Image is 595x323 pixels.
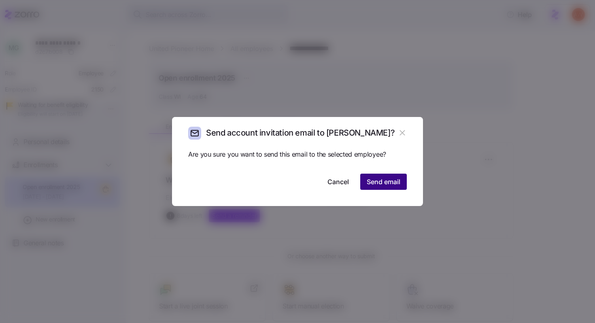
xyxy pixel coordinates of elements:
[360,174,407,190] button: Send email
[206,127,395,138] h2: Send account invitation email to [PERSON_NAME]?
[321,174,355,190] button: Cancel
[367,177,400,187] span: Send email
[327,177,349,187] span: Cancel
[188,149,407,159] span: Are you sure you want to send this email to the selected employee?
